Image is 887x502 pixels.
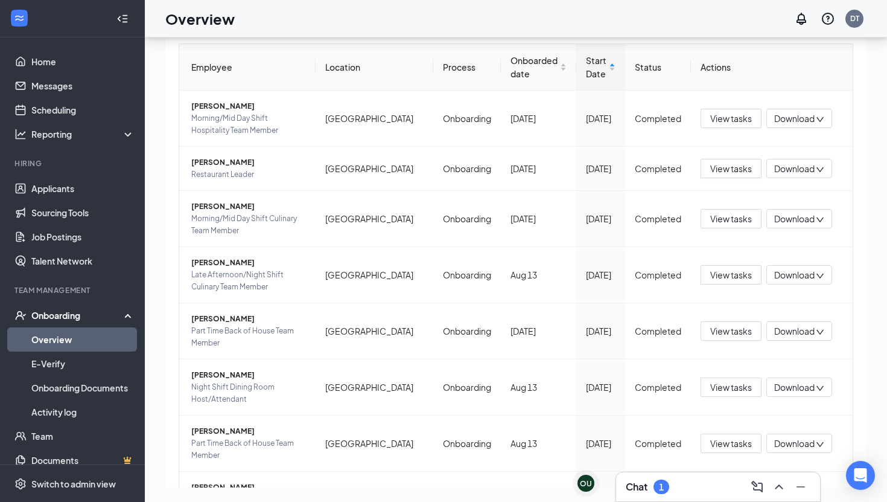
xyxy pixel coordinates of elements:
span: Night Shift Dining Room Host/Attendant [191,381,306,405]
button: View tasks [701,378,761,397]
button: View tasks [701,209,761,228]
div: Completed [635,268,681,282]
a: Talent Network [31,249,135,273]
div: [DATE] [586,162,615,175]
button: View tasks [701,434,761,453]
span: View tasks [710,381,752,394]
div: Aug 13 [510,268,567,282]
a: Applicants [31,176,135,201]
a: Scheduling [31,98,135,122]
span: Download [774,112,815,125]
a: Overview [31,327,135,352]
div: [DATE] [586,112,615,125]
td: [GEOGRAPHIC_DATA] [316,147,433,191]
button: ChevronUp [769,477,789,497]
svg: Minimize [793,480,808,494]
a: E-Verify [31,352,135,376]
span: down [816,216,824,224]
td: Onboarding [433,359,501,416]
div: 1 [659,482,664,492]
span: [PERSON_NAME] [191,369,306,381]
a: Job Postings [31,225,135,249]
span: Late Afternoon/Night Shift Culinary Team Member [191,269,306,293]
span: View tasks [710,162,752,175]
div: [DATE] [510,112,567,125]
span: Start Date [586,54,606,80]
td: Onboarding [433,191,501,247]
div: Completed [635,112,681,125]
h3: Chat [626,480,647,494]
svg: Analysis [14,128,27,140]
span: [PERSON_NAME] [191,100,306,112]
svg: ComposeMessage [750,480,765,494]
th: Process [433,44,501,91]
div: [DATE] [586,437,615,450]
div: [DATE] [510,324,567,338]
div: Completed [635,162,681,175]
div: [DATE] [586,212,615,225]
div: Team Management [14,285,132,295]
span: View tasks [710,112,752,125]
span: Download [774,325,815,338]
span: down [816,328,824,336]
div: Reporting [31,128,135,140]
td: Onboarding [433,147,501,191]
div: Hiring [14,158,132,169]
span: Download [774,213,815,225]
a: Home [31,50,135,74]
button: ComposeMessage [748,477,767,497]
div: [DATE] [510,162,567,175]
svg: QuestionInfo [821,11,835,26]
span: [PERSON_NAME] [191,257,306,269]
span: [PERSON_NAME] [191,156,306,169]
h1: Overview [165,8,235,29]
td: Onboarding [433,91,501,147]
div: Onboarding [31,309,124,321]
td: [GEOGRAPHIC_DATA] [316,91,433,147]
div: Aug 13 [510,381,567,394]
span: Download [774,381,815,394]
td: [GEOGRAPHIC_DATA] [316,303,433,359]
span: Download [774,163,815,175]
div: OU [580,478,592,489]
th: Status [625,44,691,91]
div: Completed [635,324,681,338]
td: [GEOGRAPHIC_DATA] [316,359,433,416]
span: Download [774,437,815,450]
button: Minimize [791,477,810,497]
svg: Collapse [116,13,129,25]
div: Completed [635,212,681,225]
button: View tasks [701,265,761,285]
span: View tasks [710,437,752,450]
a: Team [31,424,135,448]
td: Onboarding [433,416,501,472]
span: down [816,166,824,174]
span: Morning/Mid Day Shift Culinary Team Member [191,213,306,237]
span: Part Time Back of House Team Member [191,325,306,349]
svg: UserCheck [14,309,27,321]
span: Restaurant Leader [191,169,306,181]
a: Activity log [31,400,135,424]
span: View tasks [710,212,752,225]
span: View tasks [710,268,752,282]
td: [GEOGRAPHIC_DATA] [316,191,433,247]
div: Completed [635,437,681,450]
div: Completed [635,381,681,394]
span: down [816,272,824,280]
div: [DATE] [586,324,615,338]
a: Onboarding Documents [31,376,135,400]
span: View tasks [710,324,752,338]
span: [PERSON_NAME] [191,425,306,437]
svg: Notifications [794,11,809,26]
button: View tasks [701,159,761,178]
div: [DATE] [510,212,567,225]
td: Onboarding [433,247,501,303]
div: Aug 13 [510,437,567,450]
a: Sourcing Tools [31,201,135,225]
td: Onboarding [433,303,501,359]
span: down [816,440,824,449]
div: DT [850,13,859,24]
svg: ChevronUp [772,480,786,494]
div: Open Intercom Messenger [846,461,875,490]
th: Employee [179,44,316,91]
